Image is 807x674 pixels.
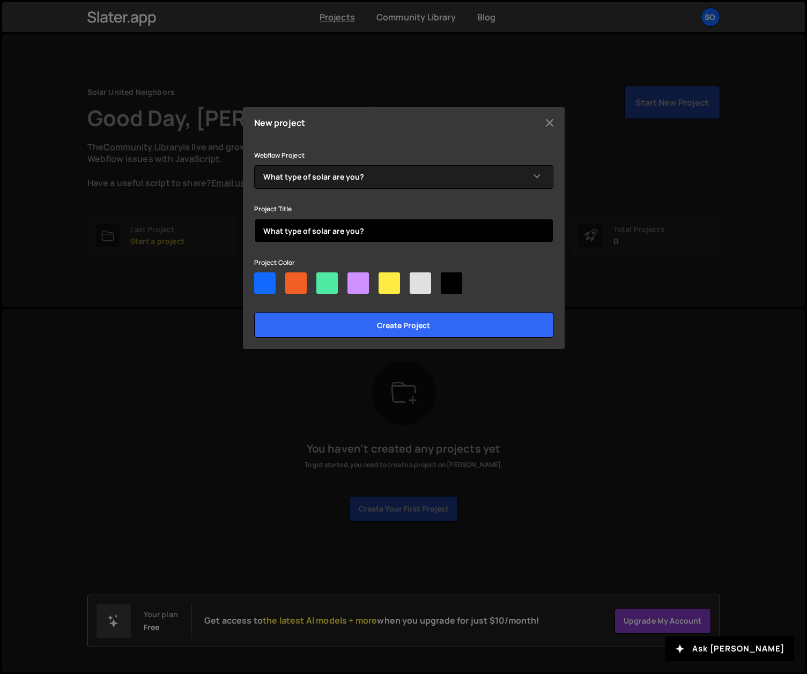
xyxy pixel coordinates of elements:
input: Create project [254,312,553,338]
label: Project Title [254,204,292,214]
label: Webflow Project [254,150,305,161]
label: Project Color [254,257,295,268]
h5: New project [254,118,306,127]
button: Close [542,115,558,131]
input: Project name [254,219,553,242]
button: Ask [PERSON_NAME] [665,636,794,661]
